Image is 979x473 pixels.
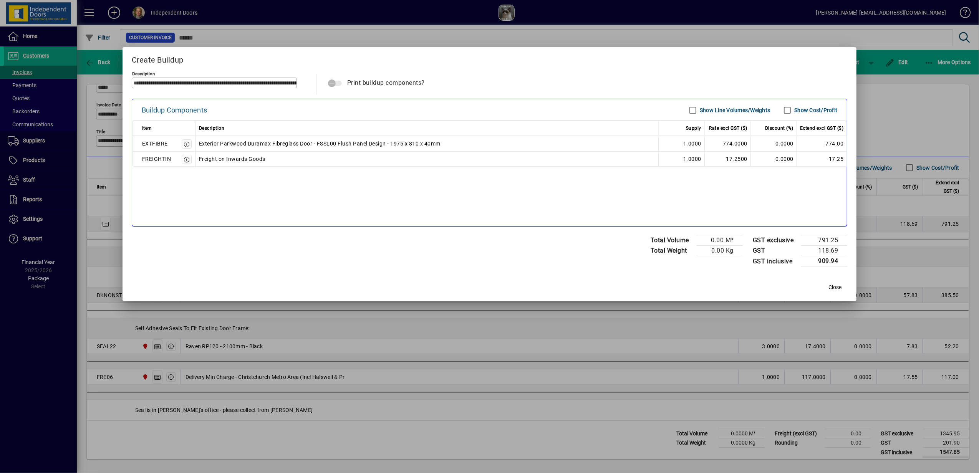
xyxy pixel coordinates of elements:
[142,104,207,116] div: Buildup Components
[196,151,659,167] td: Freight on Inwards Goods
[801,256,847,267] td: 909.94
[647,246,697,256] td: Total Weight
[751,136,797,151] td: 0.0000
[142,154,171,164] div: FREIGHTIN
[659,136,705,151] td: 1.0000
[797,151,847,167] td: 17.25
[801,235,847,246] td: 791.25
[709,124,747,133] span: Rate excl GST ($)
[801,246,847,256] td: 118.69
[659,151,705,167] td: 1.0000
[196,136,659,151] td: Exterior Parkwood Duramax Fibreglass Door - FSSL00 Flush Panel Design - 1975 x 810 x 40mm
[765,124,793,133] span: Discount (%)
[797,136,847,151] td: 774.00
[708,139,747,148] div: 774.0000
[800,124,844,133] span: Extend excl GST ($)
[751,151,797,167] td: 0.0000
[697,235,743,246] td: 0.00 M³
[347,79,425,86] span: Print buildup components?
[132,71,155,76] mat-label: Description
[828,283,842,291] span: Close
[749,256,802,267] td: GST inclusive
[697,246,743,256] td: 0.00 Kg
[823,281,847,294] button: Close
[749,246,802,256] td: GST
[647,235,697,246] td: Total Volume
[686,124,701,133] span: Supply
[749,235,802,246] td: GST exclusive
[698,106,770,114] label: Show Line Volumes/Weights
[123,47,857,69] h2: Create Buildup
[142,124,152,133] span: Item
[708,154,747,164] div: 17.2500
[793,106,837,114] label: Show Cost/Profit
[199,124,225,133] span: Description
[142,139,168,148] div: EXTFIBRE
